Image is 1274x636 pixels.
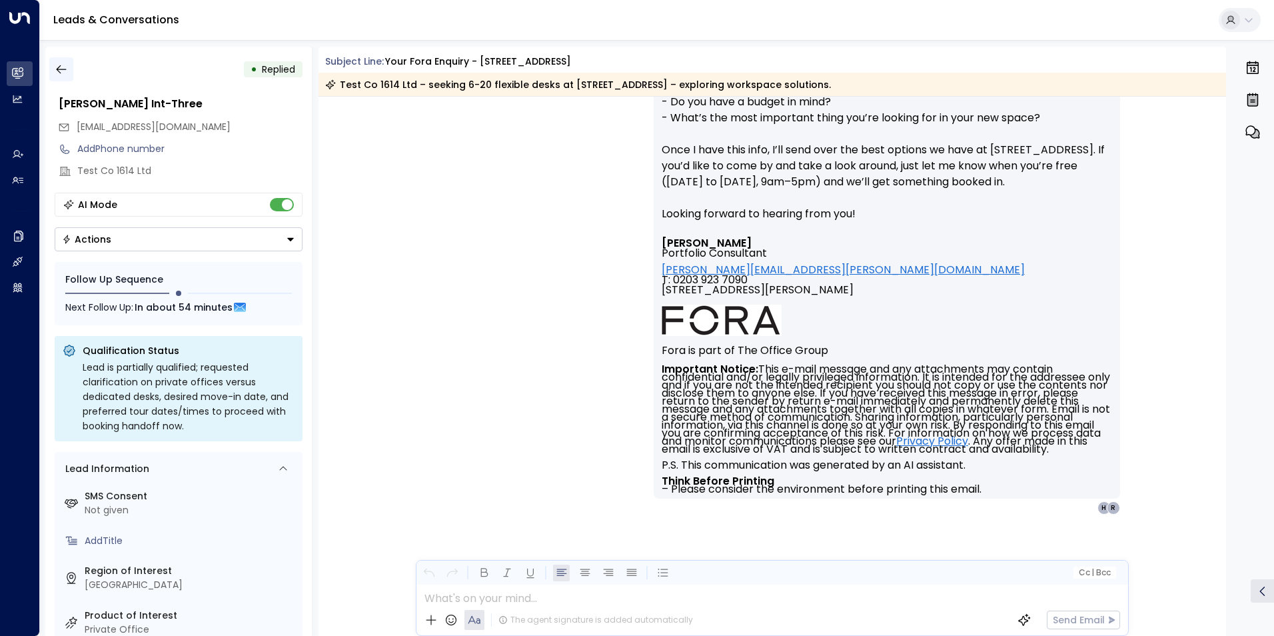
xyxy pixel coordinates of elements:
div: Signature [662,238,1112,493]
div: Actions [62,233,111,245]
button: Redo [444,565,460,581]
span: [EMAIL_ADDRESS][DOMAIN_NAME] [77,120,231,133]
span: Subject Line: [325,55,384,68]
span: ranjit.brainch+1808test2@theofficegroup.com [77,120,231,134]
div: AI Mode [78,198,117,211]
span: In about 54 minutes [135,300,233,315]
div: AddTitle [85,534,297,548]
div: Your Fora Enquiry - [STREET_ADDRESS] [385,55,571,69]
font: Fora is part of The Office Group [662,343,828,358]
div: AddPhone number [77,142,303,156]
div: H [1097,501,1111,515]
p: Qualification Status [83,344,295,357]
span: Cc Bcc [1078,568,1110,577]
div: Next Follow Up: [65,300,292,315]
label: SMS Consent [85,489,297,503]
div: The agent signature is added automatically [498,614,693,626]
div: [PERSON_NAME] Int-Three [59,96,303,112]
a: [PERSON_NAME][EMAIL_ADDRESS][PERSON_NAME][DOMAIN_NAME] [662,265,1025,275]
div: Lead Information [61,462,149,476]
label: Region of Interest [85,564,297,578]
span: Replied [262,63,295,76]
button: Actions [55,227,303,251]
font: [PERSON_NAME] [662,235,752,251]
a: Privacy Policy [896,437,968,445]
img: AIorK4ysLkpAD1VLoJghiceWoVRmgk1XU2vrdoLkeDLGAFfv_vh6vnfJOA1ilUWLDOVq3gZTs86hLsHm3vG- [662,305,782,336]
span: T: 0203 923 7090 [662,275,748,285]
span: Portfolio Consultant [662,248,767,258]
div: Follow Up Sequence [65,273,292,287]
div: • [251,57,257,81]
strong: Important Notice: [662,361,758,377]
button: Undo [420,565,437,581]
span: | [1091,568,1094,577]
strong: Think Before Printing [662,473,774,489]
div: Lead is partially qualified; requested clarification on private offices versus dedicated desks, d... [83,360,295,433]
div: [GEOGRAPHIC_DATA] [85,578,297,592]
div: R [1107,501,1120,515]
div: Test Co 1614 Ltd – seeking 6-20 flexible desks at [STREET_ADDRESS] – exploring workspace solutions. [325,78,831,91]
div: Test Co 1614 Ltd [77,164,303,178]
div: Button group with a nested menu [55,227,303,251]
div: Not given [85,503,297,517]
font: This e-mail message and any attachments may contain confidential and/or legally privileged inform... [662,361,1113,497]
label: Product of Interest [85,609,297,623]
a: Leads & Conversations [53,12,179,27]
span: [STREET_ADDRESS][PERSON_NAME] [662,285,854,305]
button: Cc|Bcc [1073,567,1115,579]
